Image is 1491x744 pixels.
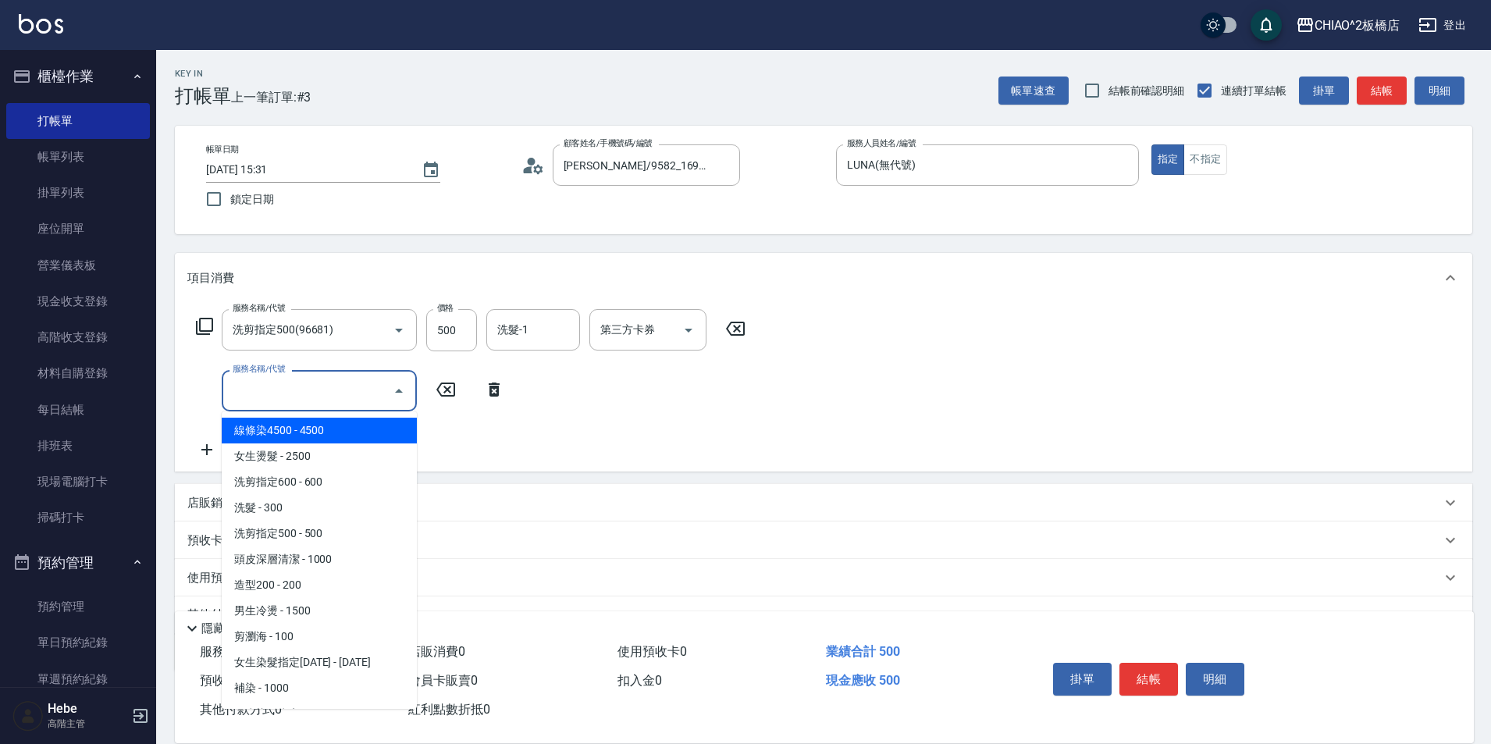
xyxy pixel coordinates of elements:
img: Person [12,700,44,732]
button: save [1251,9,1282,41]
span: 店販消費 0 [408,644,465,659]
span: 其他付款方式 0 [200,702,282,717]
a: 高階收支登錄 [6,319,150,355]
img: Logo [19,14,63,34]
a: 營業儀表板 [6,247,150,283]
div: CHIAO^2板橋店 [1315,16,1400,35]
div: 使用預收卡 [175,559,1472,596]
p: 預收卡販賣 [187,532,246,549]
span: 鎖定日期 [230,191,274,208]
button: CHIAO^2板橋店 [1290,9,1407,41]
span: 剪瀏海 - 100 [222,624,417,650]
button: 不指定 [1183,144,1227,175]
label: 顧客姓名/手機號碼/編號 [564,137,653,149]
span: 業績合計 500 [826,644,900,659]
span: 現金應收 500 [826,673,900,688]
button: 預約管理 [6,543,150,583]
a: 現金收支登錄 [6,283,150,319]
span: 補染 - 1000 [222,675,417,701]
button: 結帳 [1119,663,1178,696]
a: 單週預約紀錄 [6,661,150,697]
button: 登出 [1412,11,1472,40]
span: 洗髮 - 300 [222,495,417,521]
span: 洗剪指定600 - 600 [222,469,417,495]
button: Close [386,379,411,404]
a: 每日結帳 [6,392,150,428]
a: 帳單列表 [6,139,150,175]
p: 店販銷售 [187,495,234,511]
span: 結帳前確認明細 [1108,83,1185,99]
button: Open [386,318,411,343]
button: 結帳 [1357,77,1407,105]
span: 頭皮深層清潔 - 1000 [222,546,417,572]
span: 女生染髮指定[DATE] - [DATE] [222,650,417,675]
a: 掛單列表 [6,175,150,211]
p: 高階主管 [48,717,127,731]
input: YYYY/MM/DD hh:mm [206,157,406,183]
span: 線條染4500 - 4500 [222,418,417,443]
h3: 打帳單 [175,85,231,107]
span: 紅利點數折抵 0 [408,702,490,717]
span: 男生染髮指定 - 1500 [222,701,417,727]
span: 連續打單結帳 [1221,83,1286,99]
label: 服務人員姓名/編號 [847,137,916,149]
span: 女生燙髮 - 2500 [222,443,417,469]
a: 材料自購登錄 [6,355,150,391]
div: 店販銷售 [175,484,1472,522]
span: 預收卡販賣 0 [200,673,269,688]
span: 洗剪指定500 - 500 [222,521,417,546]
label: 帳單日期 [206,144,239,155]
button: 掛單 [1053,663,1112,696]
a: 單日預約紀錄 [6,625,150,660]
a: 預約管理 [6,589,150,625]
a: 現場電腦打卡 [6,464,150,500]
button: 指定 [1151,144,1185,175]
a: 掃碼打卡 [6,500,150,536]
span: 上一筆訂單:#3 [231,87,311,107]
button: 櫃檯作業 [6,56,150,97]
button: Open [676,318,701,343]
span: 男生冷燙 - 1500 [222,598,417,624]
button: 帳單速查 [998,77,1069,105]
p: 隱藏業績明細 [201,621,272,637]
label: 服務名稱/代號 [233,363,285,375]
h2: Key In [175,69,231,79]
span: 服務消費 500 [200,644,271,659]
button: 明細 [1186,663,1244,696]
span: 使用預收卡 0 [617,644,687,659]
label: 服務名稱/代號 [233,302,285,314]
p: 使用預收卡 [187,570,246,586]
div: 預收卡販賣 [175,522,1472,559]
div: 其他付款方式入金可用餘額: 0 [175,596,1472,634]
p: 其他付款方式 [187,607,331,624]
div: 項目消費 [175,253,1472,303]
a: 座位開單 [6,211,150,247]
label: 價格 [437,302,454,314]
a: 排班表 [6,428,150,464]
button: 明細 [1414,77,1464,105]
p: 項目消費 [187,270,234,287]
h5: Hebe [48,701,127,717]
span: 造型200 - 200 [222,572,417,598]
button: 掛單 [1299,77,1349,105]
button: Choose date, selected date is 2025-10-10 [412,151,450,189]
span: 扣入金 0 [617,673,662,688]
span: 會員卡販賣 0 [408,673,478,688]
a: 打帳單 [6,103,150,139]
